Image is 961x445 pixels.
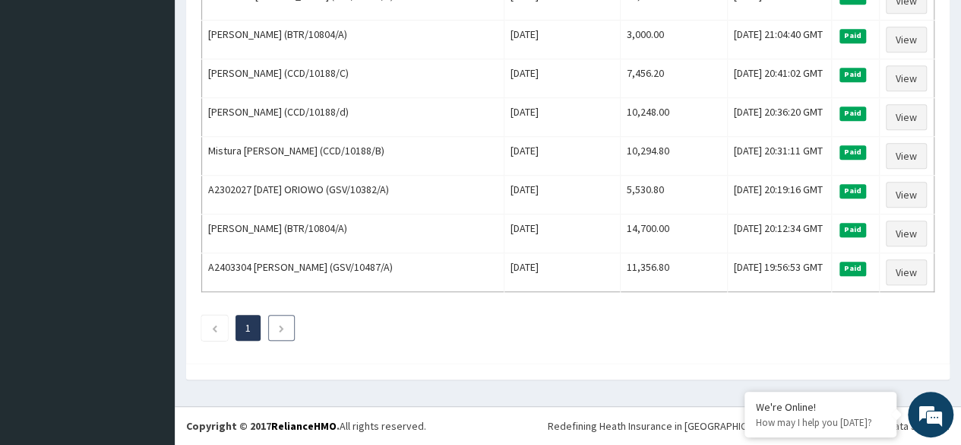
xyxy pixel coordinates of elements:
[839,68,867,81] span: Paid
[839,106,867,120] span: Paid
[175,406,961,445] footer: All rights reserved.
[504,137,621,176] td: [DATE]
[548,418,950,434] div: Redefining Heath Insurance in [GEOGRAPHIC_DATA] using Telemedicine and Data Science!
[202,98,504,137] td: [PERSON_NAME] (CCD/10188/d)
[504,253,621,292] td: [DATE]
[839,184,867,198] span: Paid
[620,59,727,98] td: 7,456.20
[202,253,504,292] td: A2403304 [PERSON_NAME] (GSV/10487/A)
[202,176,504,215] td: A2302027 [DATE] ORIOWO (GSV/10382/A)
[620,21,727,59] td: 3,000.00
[202,137,504,176] td: Mistura [PERSON_NAME] (CCD/10188/B)
[202,59,504,98] td: [PERSON_NAME] (CCD/10188/C)
[886,104,927,130] a: View
[839,145,867,159] span: Paid
[186,419,340,433] strong: Copyright © 2017 .
[728,176,831,215] td: [DATE] 20:19:16 GMT
[728,137,831,176] td: [DATE] 20:31:11 GMT
[886,143,927,169] a: View
[202,21,504,59] td: [PERSON_NAME] (BTR/10804/A)
[756,400,885,414] div: We're Online!
[88,129,210,282] span: We're online!
[211,321,218,335] a: Previous page
[620,253,727,292] td: 11,356.80
[79,85,255,105] div: Chat with us now
[620,215,727,253] td: 14,700.00
[886,182,927,208] a: View
[504,21,621,59] td: [DATE]
[839,262,867,275] span: Paid
[728,98,831,137] td: [DATE] 20:36:20 GMT
[728,59,831,98] td: [DATE] 20:41:02 GMT
[202,215,504,253] td: [PERSON_NAME] (BTR/10804/A)
[8,289,289,342] textarea: Type your message and hit 'Enter'
[278,321,285,335] a: Next page
[620,176,727,215] td: 5,530.80
[839,29,867,43] span: Paid
[756,416,885,429] p: How may I help you today?
[886,221,927,246] a: View
[504,59,621,98] td: [DATE]
[620,137,727,176] td: 10,294.80
[886,259,927,285] a: View
[728,21,831,59] td: [DATE] 21:04:40 GMT
[504,215,621,253] td: [DATE]
[504,176,621,215] td: [DATE]
[839,223,867,237] span: Paid
[620,98,727,137] td: 10,248.00
[886,27,927,52] a: View
[271,419,337,433] a: RelianceHMO
[728,215,831,253] td: [DATE] 20:12:34 GMT
[28,76,62,114] img: d_794563401_company_1708531726252_794563401
[249,8,286,44] div: Minimize live chat window
[728,253,831,292] td: [DATE] 19:56:53 GMT
[886,65,927,91] a: View
[245,321,251,335] a: Page 1 is your current page
[504,98,621,137] td: [DATE]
